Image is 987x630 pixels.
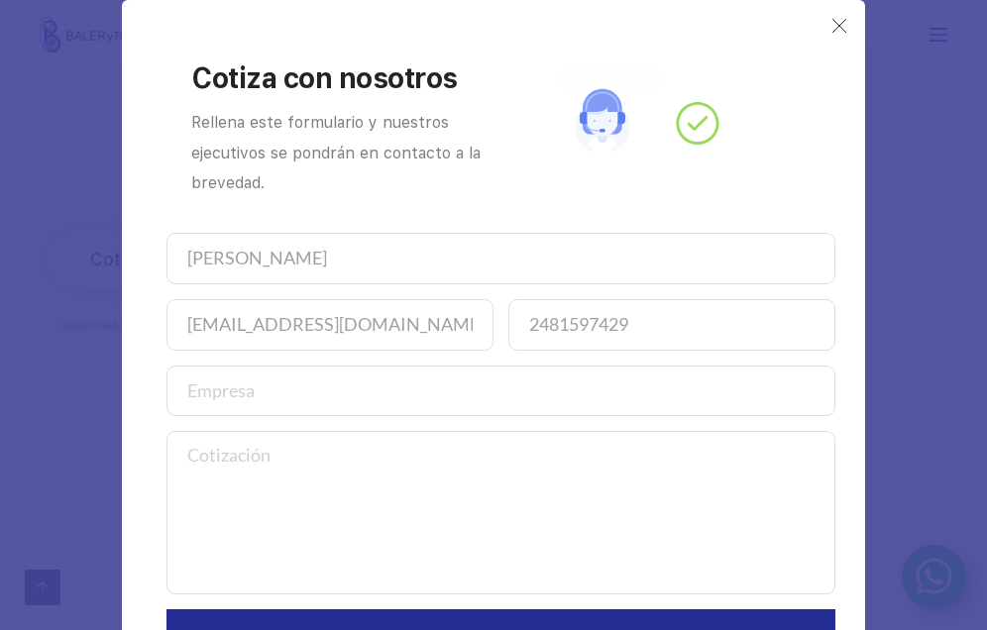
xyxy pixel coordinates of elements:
[166,366,835,417] input: Empresa
[191,113,486,192] span: Rellena este formulario y nuestros ejecutivos se pondrán en contacto a la brevedad.
[191,61,458,95] span: Cotiza con nosotros
[166,233,835,284] input: Nombre
[166,299,493,351] input: Correo Electrónico
[508,299,835,351] input: Telefono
